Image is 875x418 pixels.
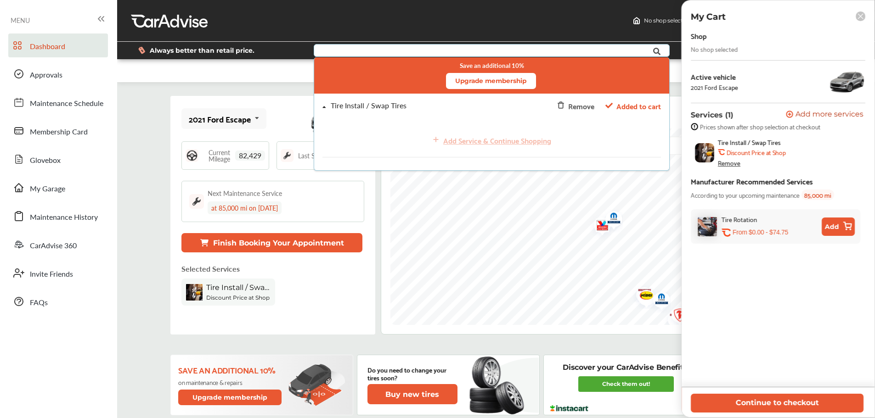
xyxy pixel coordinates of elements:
a: Glovebox [8,147,108,171]
b: Discount Price at Shop [727,149,785,156]
a: Add more services [786,111,865,119]
div: Map marker [598,206,621,233]
p: Save an additional 10% [178,365,283,375]
img: logo-valvoline.png [587,212,611,241]
img: logo-mopar.png [598,206,623,233]
img: new-tire.a0c7fe23.svg [469,352,529,418]
div: Map marker [646,287,669,313]
span: CarAdvise 360 [30,240,77,252]
span: Tire Install / Swap Tires [206,283,271,292]
a: Approvals [8,62,108,86]
div: at 85,000 mi on [DATE] [208,201,282,214]
img: logo-firestone.png [665,302,689,331]
p: Do you need to change your tires soon? [367,366,457,381]
img: logo-mopar.png [646,287,671,313]
a: FAQs [8,290,108,313]
a: Dashboard [8,33,108,57]
p: on maintenance & repairs [178,379,283,386]
div: 2021 Ford Escape [189,114,251,123]
button: Continue to checkout [691,394,864,412]
div: Remove [718,159,740,167]
img: update-membership.81812027.svg [288,364,345,407]
img: instacart-logo.217963cc.svg [549,405,590,412]
img: info-strock.ef5ea3fe.svg [691,123,698,130]
a: CarAdvise 360 [8,233,108,256]
a: Check them out! [578,376,674,392]
img: logo-valvoline.png [676,300,700,329]
div: Active vehicle [691,72,738,81]
img: tire-install-swap-tires-thumb.jpg [695,143,714,162]
span: No shop selected [644,17,689,24]
div: Tire Rotation [722,214,757,224]
span: Maintenance Schedule [30,98,103,110]
span: Current Mileage [203,149,235,162]
span: Prices shown after shop selection at checkout [700,123,820,130]
canvas: Map [390,128,807,325]
div: Map marker [665,302,688,331]
button: Add [822,217,855,236]
span: 85,000 mi [802,189,834,200]
span: Add more services [796,111,864,119]
button: Buy new tires [367,384,457,404]
span: Added to cart [616,100,660,112]
span: Approvals [30,69,62,81]
span: MENU [11,17,30,24]
div: Next Maintenance Service [208,189,282,198]
span: Last Service [298,152,332,159]
p: Discover your CarAdvise Benefits! [563,362,689,373]
span: Tire Install / Swap Tires [718,139,781,146]
p: From $0.00 - $74.75 [733,228,788,237]
p: Selected Services [181,263,240,274]
div: Shop [691,29,707,42]
button: Add more services [786,111,864,119]
img: maintenance_logo [189,194,204,209]
small: Save an additional 10% [459,62,524,69]
a: Invite Friends [8,261,108,285]
img: logo-discount-tire.png [661,307,685,327]
button: Finish Booking Your Appointment [181,233,362,252]
span: Membership Card [30,126,88,138]
div: Remove [568,100,594,112]
a: My Garage [8,176,108,200]
div: Map marker [676,300,699,329]
span: Dashboard [30,41,65,53]
button: Upgrade membership [178,390,282,405]
span: My Garage [30,183,65,195]
div: Map marker [587,212,610,241]
span: FAQs [30,297,48,309]
img: 14967_st0640_046.png [829,68,865,95]
div: No shop selected [691,45,738,53]
a: Maintenance Schedule [8,90,108,114]
span: 82,429 [235,150,265,161]
a: Buy new tires [367,384,459,404]
button: Upgrade membership [446,73,536,89]
img: Midas+Logo_RGB.png [631,285,655,309]
p: My Cart [691,11,726,22]
div: Map marker [661,307,684,327]
img: dollor_label_vector.a70140d1.svg [138,46,145,54]
img: logo-discount-tire.png [629,282,654,302]
span: Always better than retail price. [150,47,254,54]
span: Invite Friends [30,268,73,280]
div: 2021 Ford Escape [691,84,738,91]
span: Maintenance History [30,212,98,223]
div: Map marker [631,285,654,309]
img: tire-install-swap-tires-thumb.jpg [186,284,203,301]
div: Tire Install / Swap Tires [331,102,406,110]
a: Membership Card [8,119,108,143]
p: Services (1) [691,111,734,119]
span: Glovebox [30,155,61,167]
img: steering_logo [186,149,198,162]
span: According to your upcoming maintenance [691,189,800,200]
img: tire-rotation-thumb.jpg [698,217,717,236]
b: Discount Price at Shop [206,294,270,301]
a: Maintenance History [8,204,108,228]
img: mobile_14967_st0640_046.png [309,98,364,139]
img: header-home-logo.8d720a4f.svg [633,17,640,24]
img: maintenance_logo [281,149,294,162]
div: Map marker [629,282,652,302]
div: Manufacturer Recommended Services [691,175,813,187]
